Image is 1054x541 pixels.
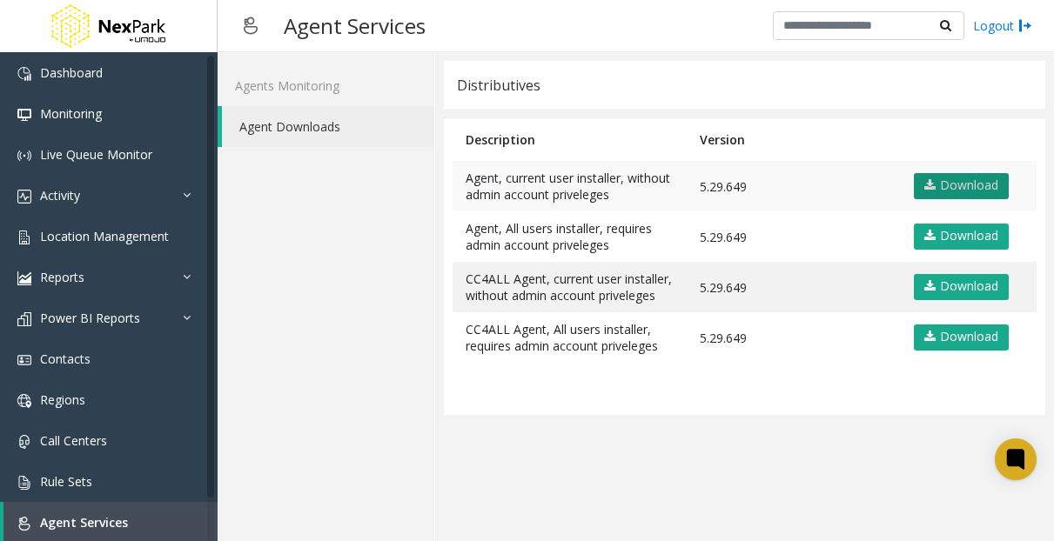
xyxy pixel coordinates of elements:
[40,269,84,285] span: Reports
[17,353,31,367] img: 'icon'
[40,187,80,204] span: Activity
[17,190,31,204] img: 'icon'
[17,435,31,449] img: 'icon'
[40,146,152,163] span: Live Queue Monitor
[40,228,169,244] span: Location Management
[687,312,898,363] td: 5.29.649
[914,173,1009,199] a: Download
[914,224,1009,250] a: Download
[453,211,687,262] td: Agent, All users installer, requires admin account priveleges
[687,118,898,161] th: Version
[40,310,140,326] span: Power BI Reports
[457,74,540,97] div: Distributives
[40,473,92,490] span: Rule Sets
[17,149,31,163] img: 'icon'
[40,351,91,367] span: Contacts
[235,4,266,47] img: pageIcon
[40,514,128,531] span: Agent Services
[40,391,85,408] span: Regions
[973,17,1032,35] a: Logout
[40,432,107,449] span: Call Centers
[17,108,31,122] img: 'icon'
[17,230,31,244] img: 'icon'
[275,4,434,47] h3: Agent Services
[17,517,31,531] img: 'icon'
[17,67,31,81] img: 'icon'
[687,211,898,262] td: 5.29.649
[17,394,31,408] img: 'icon'
[222,106,434,147] a: Agent Downloads
[40,64,103,81] span: Dashboard
[453,312,687,363] td: CC4ALL Agent, All users installer, requires admin account priveleges
[17,312,31,326] img: 'icon'
[1018,17,1032,35] img: logout
[218,65,434,106] a: Agents Monitoring
[453,161,687,211] td: Agent, current user installer, without admin account priveleges
[687,262,898,312] td: 5.29.649
[914,274,1009,300] a: Download
[453,118,687,161] th: Description
[453,262,687,312] td: CC4ALL Agent, current user installer, without admin account priveleges
[17,476,31,490] img: 'icon'
[687,161,898,211] td: 5.29.649
[40,105,102,122] span: Monitoring
[914,324,1009,351] a: Download
[17,271,31,285] img: 'icon'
